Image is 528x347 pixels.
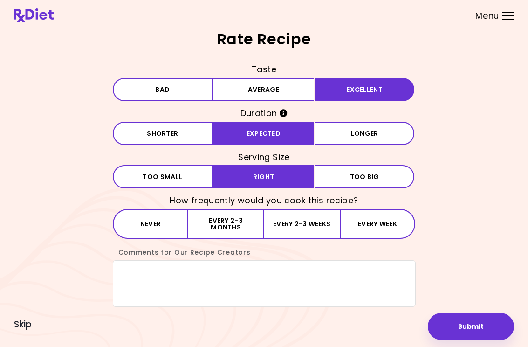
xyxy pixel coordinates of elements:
label: Comments for Our Recipe Creators [113,248,251,257]
button: Skip [14,319,32,330]
button: Too small [113,165,213,188]
button: Every 2-3 months [188,209,264,239]
button: Every week [340,209,416,239]
button: Never [113,209,189,239]
button: Every 2-3 weeks [264,209,340,239]
span: Too small [143,173,182,180]
button: Submit [428,313,514,340]
button: Too big [315,165,415,188]
button: Average [213,78,314,101]
button: Right [213,165,314,188]
h3: Taste [113,62,416,77]
button: Shorter [113,122,213,145]
h3: Serving Size [113,150,416,165]
button: Longer [315,122,415,145]
img: RxDiet [14,8,54,22]
h3: Duration [113,106,416,121]
h3: How frequently would you cook this recipe? [113,193,416,208]
button: Excellent [315,78,415,101]
span: Menu [475,12,499,20]
i: Info [280,109,288,117]
button: Expected [213,122,314,145]
h2: Rate Recipe [14,32,514,47]
span: Too big [350,173,379,180]
button: Bad [113,78,213,101]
